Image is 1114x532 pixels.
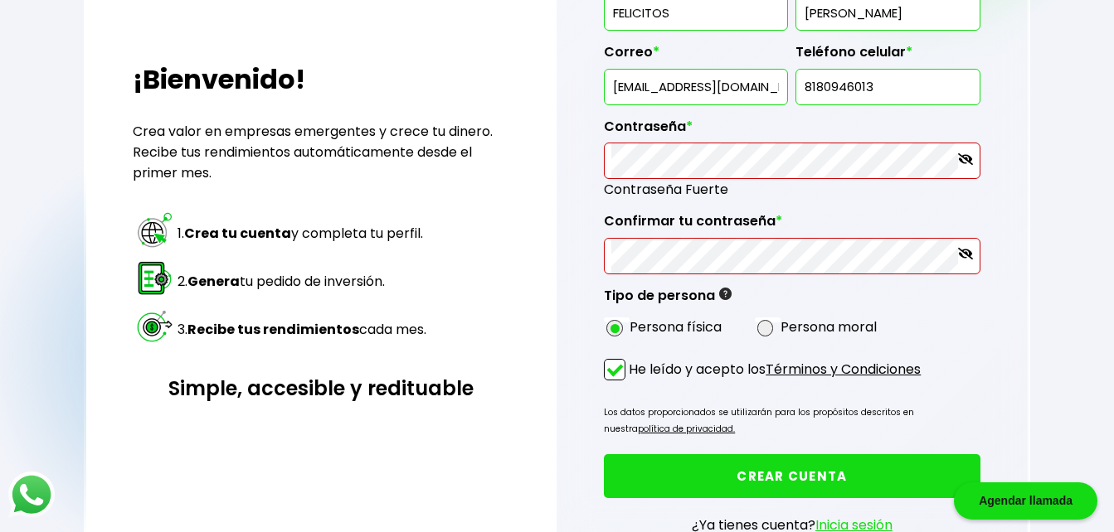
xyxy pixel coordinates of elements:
[133,121,508,183] p: Crea valor en empresas emergentes y crece tu dinero. Recibe tus rendimientos automáticamente desd...
[177,258,427,304] td: 2. tu pedido de inversión.
[8,472,55,518] img: logos_whatsapp-icon.242b2217.svg
[629,359,921,380] p: He leído y acepto los
[133,60,508,99] h2: ¡Bienvenido!
[135,307,174,346] img: paso 3
[135,259,174,297] img: paso 2
[795,44,980,69] label: Teléfono celular
[187,272,240,291] strong: Genera
[604,118,980,143] label: Contraseña
[604,288,732,312] label: Tipo de persona
[766,360,921,379] a: Términos y Condiciones
[177,210,427,256] td: 1. y completa tu perfil.
[187,320,359,339] strong: Recibe tus rendimientos
[611,70,781,104] input: inversionista@gmail.com
[630,317,722,337] label: Persona física
[604,404,980,438] p: Los datos proporcionados se utilizarán para los propósitos descritos en nuestra
[184,224,291,243] strong: Crea tu cuenta
[781,317,877,337] label: Persona moral
[719,288,732,300] img: gfR76cHglkPwleuBLjWdxeZVvX9Wp6JBDmjRYY8JYDQn16A2ICN00zLTgIroGa6qie5tIuWH7V3AapTKqzv+oMZsGfMUqL5JM...
[638,423,735,435] a: política de privacidad.
[133,374,508,403] h3: Simple, accesible y redituable
[177,306,427,352] td: 3. cada mes.
[954,482,1097,520] div: Agendar llamada
[604,179,980,200] span: Contraseña Fuerte
[604,454,980,498] button: CREAR CUENTA
[604,44,788,69] label: Correo
[604,213,980,238] label: Confirmar tu contraseña
[135,210,174,249] img: paso 1
[803,70,972,104] input: 10 dígitos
